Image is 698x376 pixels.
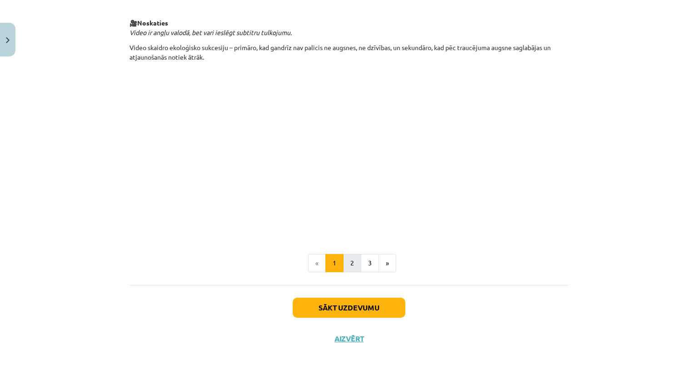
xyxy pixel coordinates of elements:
button: Aizvērt [332,334,366,343]
strong: Noskaties [137,19,168,27]
nav: Page navigation example [130,254,568,272]
em: Video ir angļu valodā, bet vari ieslēgt subtitru tulkojumu. [130,28,292,36]
button: » [379,254,396,272]
button: 2 [343,254,361,272]
img: icon-close-lesson-0947bae3869378f0d4975bcd49f059093ad1ed9edebbc8119c70593378902aed.svg [6,37,10,43]
button: Sākt uzdevumu [293,298,405,318]
p: Video skaidro ekoloģisko sukcesiju – primāro, kad gandrīz nav palicis ne augsnes, ne dzīvības, un... [130,43,568,62]
button: 3 [361,254,379,272]
p: 🎥 [130,18,568,37]
button: 1 [325,254,344,272]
